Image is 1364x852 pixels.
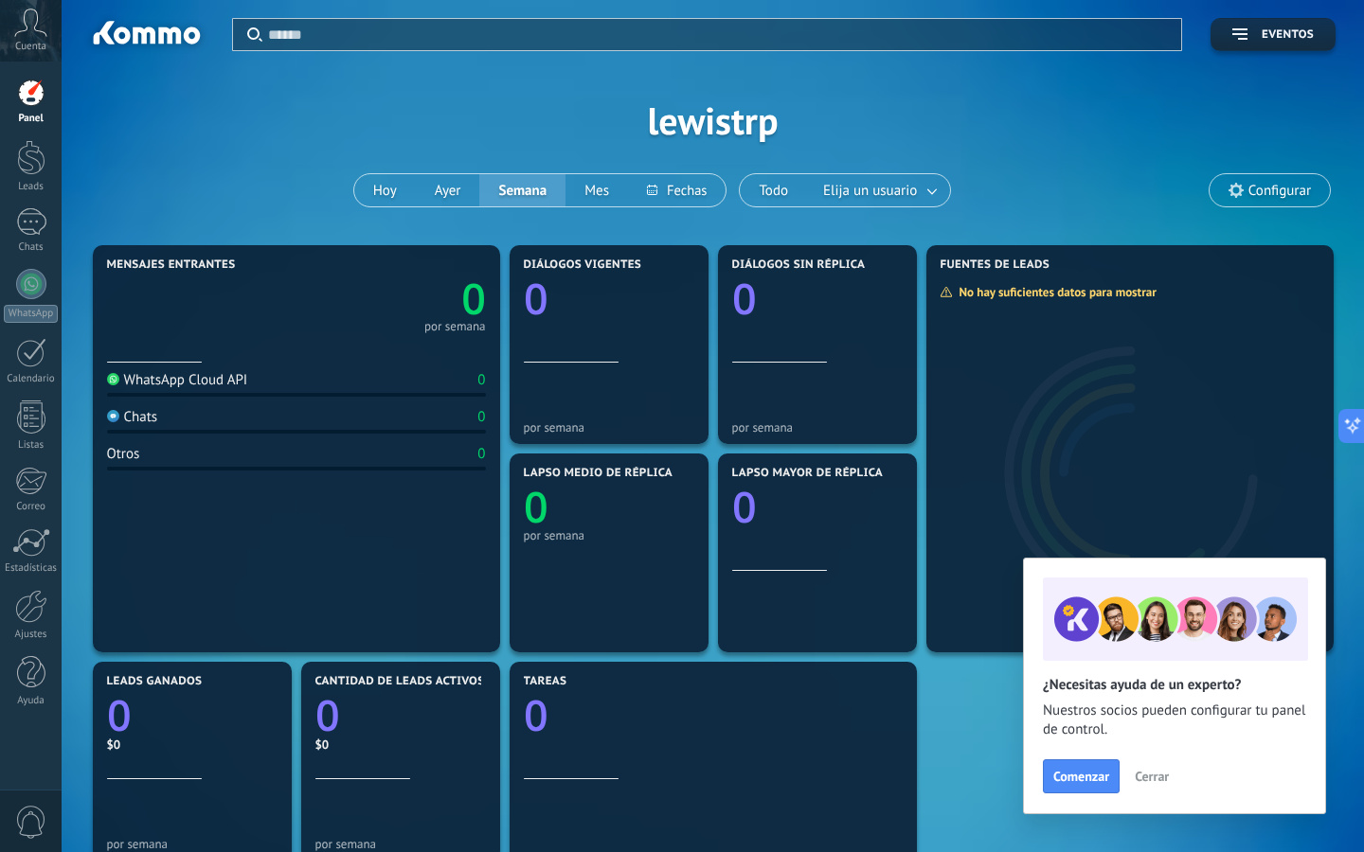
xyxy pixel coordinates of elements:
button: Ayer [416,174,480,206]
span: Lapso medio de réplica [524,467,673,480]
div: $0 [107,737,278,753]
span: Fuentes de leads [941,258,1050,272]
text: 0 [732,270,757,328]
div: por semana [524,420,694,435]
img: Chats [107,410,119,422]
div: Ajustes [4,629,59,641]
button: Todo [740,174,807,206]
span: Eventos [1262,28,1314,42]
div: por semana [107,837,278,851]
div: $0 [315,737,486,753]
div: Panel [4,113,59,125]
a: 0 [107,686,278,744]
div: por semana [524,528,694,542]
a: 0 [315,686,486,744]
button: Cerrar [1126,762,1177,790]
div: Correo [4,501,59,513]
span: Lapso mayor de réplica [732,467,883,480]
div: Listas [4,439,59,452]
span: Tareas [524,675,567,688]
span: Cuenta [15,41,46,53]
div: WhatsApp Cloud API [107,371,248,389]
a: 0 [524,686,903,744]
text: 0 [524,270,548,328]
div: 0 [477,371,485,389]
div: 0 [477,445,485,463]
button: Comenzar [1043,759,1120,793]
div: WhatsApp [4,305,58,323]
div: No hay suficientes datos para mostrar [940,284,1170,300]
text: 0 [732,478,757,536]
span: Cantidad de leads activos [315,675,485,688]
button: Eventos [1211,18,1336,51]
div: Calendario [4,373,59,385]
text: 0 [315,686,340,744]
text: 0 [524,686,548,744]
h2: ¿Necesitas ayuda de un experto? [1043,676,1306,694]
img: WhatsApp Cloud API [107,373,119,385]
button: Elija un usuario [807,174,950,206]
div: Chats [4,241,59,254]
div: 0 [477,408,485,426]
div: Estadísticas [4,562,59,575]
span: Diálogos vigentes [524,258,642,272]
button: Hoy [354,174,416,206]
text: 0 [461,270,486,328]
span: Mensajes entrantes [107,258,236,272]
button: Mes [565,174,628,206]
div: por semana [424,322,486,331]
div: Leads [4,181,59,193]
div: por semana [732,420,903,435]
span: Cerrar [1135,770,1169,783]
span: Diálogos sin réplica [732,258,866,272]
div: por semana [315,837,486,851]
span: Leads ganados [107,675,203,688]
span: Elija un usuario [819,178,921,204]
div: Ayuda [4,695,59,707]
div: Chats [107,408,158,426]
button: Fechas [628,174,726,206]
button: Semana [479,174,565,206]
div: Otros [107,445,140,463]
text: 0 [107,686,132,744]
span: Comenzar [1053,770,1109,783]
text: 0 [524,478,548,536]
span: Configurar [1248,183,1311,199]
span: Nuestros socios pueden configurar tu panel de control. [1043,701,1306,739]
a: 0 [296,270,486,328]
